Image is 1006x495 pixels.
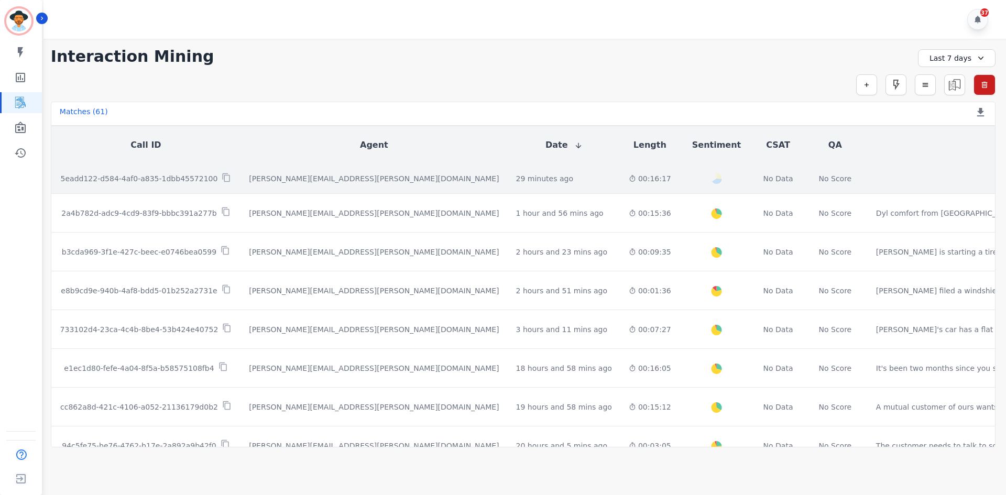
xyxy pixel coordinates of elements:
[516,247,607,257] div: 2 hours and 23 mins ago
[60,106,108,121] div: Matches ( 61 )
[545,139,583,151] button: Date
[762,441,794,451] div: No Data
[249,402,499,412] div: [PERSON_NAME][EMAIL_ADDRESS][PERSON_NAME][DOMAIN_NAME]
[819,324,852,335] div: No Score
[60,324,218,335] p: 733102d4-23ca-4c4b-8be4-53b424e40752
[60,402,218,412] p: cc862a8d-421c-4106-a052-21136179d0b2
[516,208,604,218] div: 1 hour and 56 mins ago
[249,208,499,218] div: [PERSON_NAME][EMAIL_ADDRESS][PERSON_NAME][DOMAIN_NAME]
[629,173,671,184] div: 00:16:17
[249,285,499,296] div: [PERSON_NAME][EMAIL_ADDRESS][PERSON_NAME][DOMAIN_NAME]
[629,441,671,451] div: 00:03:05
[516,324,607,335] div: 3 hours and 11 mins ago
[249,441,499,451] div: [PERSON_NAME][EMAIL_ADDRESS][PERSON_NAME][DOMAIN_NAME]
[249,173,499,184] div: [PERSON_NAME][EMAIL_ADDRESS][PERSON_NAME][DOMAIN_NAME]
[629,324,671,335] div: 00:07:27
[62,441,216,451] p: 94c5fe75-be76-4762-b17e-2a892a9b42f0
[61,208,216,218] p: 2a4b782d-adc9-4cd9-83f9-bbbc391a277b
[692,139,741,151] button: Sentiment
[516,285,607,296] div: 2 hours and 51 mins ago
[6,8,31,34] img: Bordered avatar
[762,363,794,373] div: No Data
[762,247,794,257] div: No Data
[64,363,214,373] p: e1ec1d80-fefe-4a04-8f5a-b58575108fb4
[828,139,842,151] button: QA
[629,285,671,296] div: 00:01:36
[819,173,852,184] div: No Score
[819,441,852,451] div: No Score
[360,139,388,151] button: Agent
[762,173,794,184] div: No Data
[980,8,989,17] div: 37
[249,363,499,373] div: [PERSON_NAME][EMAIL_ADDRESS][PERSON_NAME][DOMAIN_NAME]
[762,324,794,335] div: No Data
[629,247,671,257] div: 00:09:35
[633,139,666,151] button: Length
[819,208,852,218] div: No Score
[762,285,794,296] div: No Data
[819,247,852,257] div: No Score
[819,363,852,373] div: No Score
[762,208,794,218] div: No Data
[51,47,214,66] h1: Interaction Mining
[516,363,612,373] div: 18 hours and 58 mins ago
[249,324,499,335] div: [PERSON_NAME][EMAIL_ADDRESS][PERSON_NAME][DOMAIN_NAME]
[62,247,216,257] p: b3cda969-3f1e-427c-beec-e0746bea0599
[762,402,794,412] div: No Data
[61,173,218,184] p: 5eadd122-d584-4af0-a835-1dbb45572100
[766,139,790,151] button: CSAT
[516,441,607,451] div: 20 hours and 5 mins ago
[819,402,852,412] div: No Score
[61,285,217,296] p: e8b9cd9e-940b-4af8-bdd5-01b252a2731e
[130,139,161,151] button: Call ID
[516,173,573,184] div: 29 minutes ago
[249,247,499,257] div: [PERSON_NAME][EMAIL_ADDRESS][PERSON_NAME][DOMAIN_NAME]
[516,402,612,412] div: 19 hours and 58 mins ago
[819,285,852,296] div: No Score
[629,208,671,218] div: 00:15:36
[629,402,671,412] div: 00:15:12
[918,49,996,67] div: Last 7 days
[629,363,671,373] div: 00:16:05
